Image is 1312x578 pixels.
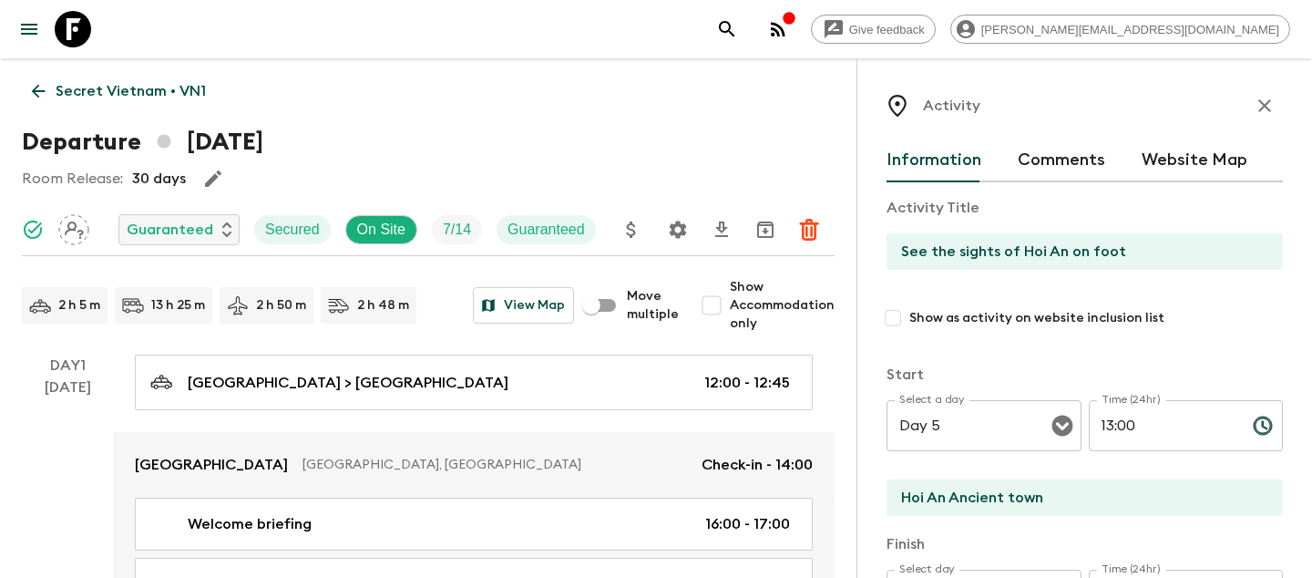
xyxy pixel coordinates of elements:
[730,278,835,333] span: Show Accommodation only
[1245,408,1281,444] button: Choose time, selected time is 1:00 PM
[58,220,89,234] span: Assign pack leader
[899,562,955,577] label: Select day
[22,168,123,190] p: Room Release:
[899,392,964,408] label: Select a day
[188,513,312,535] p: Welcome briefing
[58,296,100,315] p: 2 h 5 m
[709,11,745,47] button: search adventures
[887,233,1268,270] input: E.g Hozuagawa boat tour
[345,215,417,244] div: On Site
[1142,139,1247,182] button: Website Map
[887,197,1283,219] p: Activity Title
[1050,413,1075,439] button: Open
[791,212,827,248] button: Delete
[887,139,981,182] button: Information
[1102,392,1161,408] label: Time (24hr)
[127,219,213,241] p: Guaranteed
[256,296,306,315] p: 2 h 50 m
[22,73,216,109] a: Secret Vietnam • VN1
[132,168,186,190] p: 30 days
[188,372,508,394] p: [GEOGRAPHIC_DATA] > [GEOGRAPHIC_DATA]
[747,212,784,248] button: Archive (Completed, Cancelled or Unsynced Departures only)
[473,287,574,324] button: View Map
[811,15,936,44] a: Give feedback
[265,219,320,241] p: Secured
[909,309,1164,327] span: Show as activity on website inclusion list
[704,372,790,394] p: 12:00 - 12:45
[22,124,263,160] h1: Departure [DATE]
[705,513,790,535] p: 16:00 - 17:00
[703,212,740,248] button: Download CSV
[950,15,1290,44] div: [PERSON_NAME][EMAIL_ADDRESS][DOMAIN_NAME]
[1018,139,1105,182] button: Comments
[135,355,813,410] a: [GEOGRAPHIC_DATA] > [GEOGRAPHIC_DATA]12:00 - 12:45
[660,212,696,248] button: Settings
[887,480,1268,516] input: Start Location
[887,533,1283,555] p: Finish
[432,215,482,244] div: Trip Fill
[357,219,405,241] p: On Site
[702,454,813,476] p: Check-in - 14:00
[22,219,44,241] svg: Synced Successfully
[357,296,409,315] p: 2 h 48 m
[113,432,835,498] a: [GEOGRAPHIC_DATA][GEOGRAPHIC_DATA], [GEOGRAPHIC_DATA]Check-in - 14:00
[135,498,813,551] a: Welcome briefing16:00 - 17:00
[971,23,1289,36] span: [PERSON_NAME][EMAIL_ADDRESS][DOMAIN_NAME]
[151,296,205,315] p: 13 h 25 m
[507,219,585,241] p: Guaranteed
[1102,562,1161,577] label: Time (24hr)
[56,80,206,102] p: Secret Vietnam • VN1
[923,95,980,117] p: Activity
[22,355,113,377] p: Day 1
[135,454,288,476] p: [GEOGRAPHIC_DATA]
[613,212,650,248] button: Update Price, Early Bird Discount and Costs
[254,215,331,244] div: Secured
[1089,400,1238,451] input: hh:mm
[627,287,679,324] span: Move multiple
[11,11,47,47] button: menu
[839,23,935,36] span: Give feedback
[887,364,1283,386] p: Start
[443,219,471,241] p: 7 / 14
[302,456,687,474] p: [GEOGRAPHIC_DATA], [GEOGRAPHIC_DATA]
